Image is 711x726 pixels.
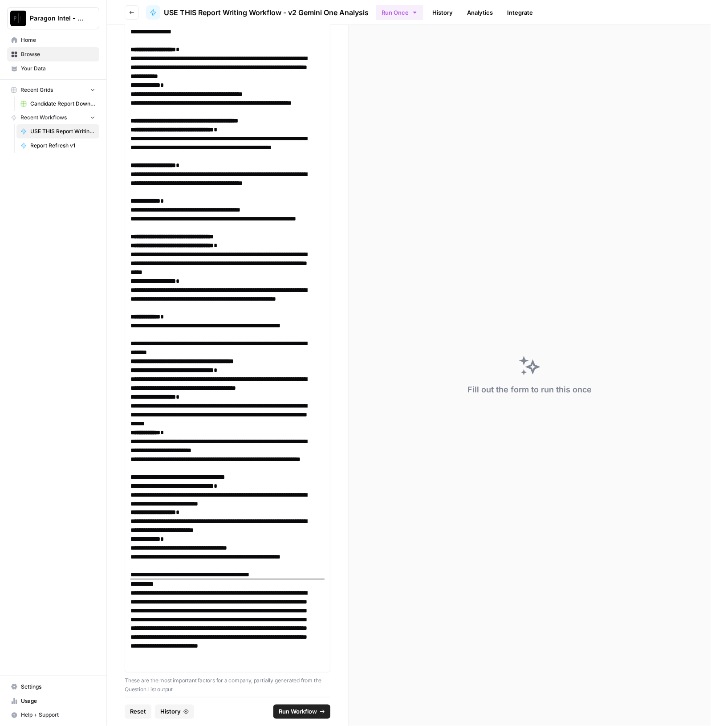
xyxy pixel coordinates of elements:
[427,5,458,20] a: History
[125,705,151,719] button: Reset
[30,14,84,23] span: Paragon Intel - Bill / Ty / [PERSON_NAME] R&D
[7,694,99,708] a: Usage
[21,711,95,719] span: Help + Support
[376,5,423,20] button: Run Once
[164,7,369,18] span: USE THIS Report Writing Workflow - v2 Gemini One Analysis
[7,7,99,29] button: Workspace: Paragon Intel - Bill / Ty / Colby R&D
[30,127,95,135] span: USE THIS Report Writing Workflow - v2 Gemini One Analysis
[7,708,99,722] button: Help + Support
[21,65,95,73] span: Your Data
[16,124,99,139] a: USE THIS Report Writing Workflow - v2 Gemini One Analysis
[21,683,95,691] span: Settings
[467,383,592,396] div: Fill out the form to run this once
[21,36,95,44] span: Home
[16,139,99,153] a: Report Refresh v1
[160,707,181,716] span: History
[7,61,99,76] a: Your Data
[146,5,369,20] a: USE THIS Report Writing Workflow - v2 Gemini One Analysis
[7,680,99,694] a: Settings
[502,5,538,20] a: Integrate
[10,10,26,26] img: Paragon Intel - Bill / Ty / Colby R&D Logo
[30,100,95,108] span: Candidate Report Download Sheet
[462,5,498,20] a: Analytics
[7,83,99,97] button: Recent Grids
[21,697,95,705] span: Usage
[20,114,67,122] span: Recent Workflows
[7,33,99,47] a: Home
[155,705,194,719] button: History
[21,50,95,58] span: Browse
[273,705,330,719] button: Run Workflow
[279,707,317,716] span: Run Workflow
[7,111,99,124] button: Recent Workflows
[20,86,53,94] span: Recent Grids
[130,707,146,716] span: Reset
[16,97,99,111] a: Candidate Report Download Sheet
[7,47,99,61] a: Browse
[125,676,330,693] p: These are the most important factors for a company, partially generated from the Question List ou...
[30,142,95,150] span: Report Refresh v1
